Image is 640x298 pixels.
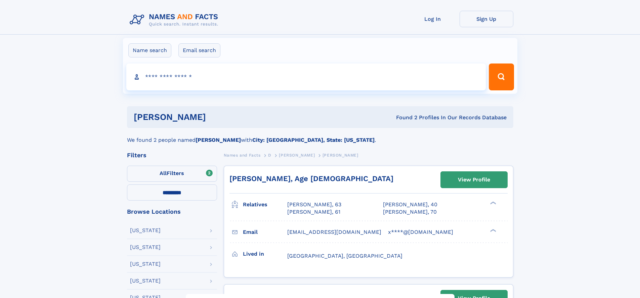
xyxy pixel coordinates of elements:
h3: Lived in [243,248,287,260]
div: [US_STATE] [130,278,161,284]
span: [EMAIL_ADDRESS][DOMAIN_NAME] [287,229,381,235]
a: D [268,151,271,159]
a: [PERSON_NAME], 70 [383,208,437,216]
div: We found 2 people named with . [127,128,513,144]
a: Names and Facts [224,151,261,159]
a: Log In [406,11,460,27]
span: All [160,170,167,176]
a: [PERSON_NAME], 40 [383,201,437,208]
span: D [268,153,271,158]
div: [US_STATE] [130,245,161,250]
div: Filters [127,152,217,158]
a: [PERSON_NAME], Age [DEMOGRAPHIC_DATA] [229,174,393,183]
b: City: [GEOGRAPHIC_DATA], State: [US_STATE] [252,137,375,143]
h3: Relatives [243,199,287,210]
div: ❯ [488,201,497,205]
input: search input [126,63,486,90]
div: ❯ [488,228,497,232]
div: Found 2 Profiles In Our Records Database [301,114,507,121]
div: [US_STATE] [130,261,161,267]
h1: [PERSON_NAME] [134,113,301,121]
div: [US_STATE] [130,228,161,233]
span: [PERSON_NAME] [279,153,315,158]
span: [GEOGRAPHIC_DATA], [GEOGRAPHIC_DATA] [287,253,402,259]
img: Logo Names and Facts [127,11,224,29]
h3: Email [243,226,287,238]
label: Email search [178,43,220,57]
b: [PERSON_NAME] [196,137,241,143]
a: [PERSON_NAME] [279,151,315,159]
button: Search Button [489,63,514,90]
div: Browse Locations [127,209,217,215]
a: Sign Up [460,11,513,27]
a: View Profile [441,172,507,188]
label: Name search [128,43,171,57]
div: View Profile [458,172,490,187]
label: Filters [127,166,217,182]
a: [PERSON_NAME], 63 [287,201,341,208]
a: [PERSON_NAME], 61 [287,208,340,216]
span: [PERSON_NAME] [323,153,358,158]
